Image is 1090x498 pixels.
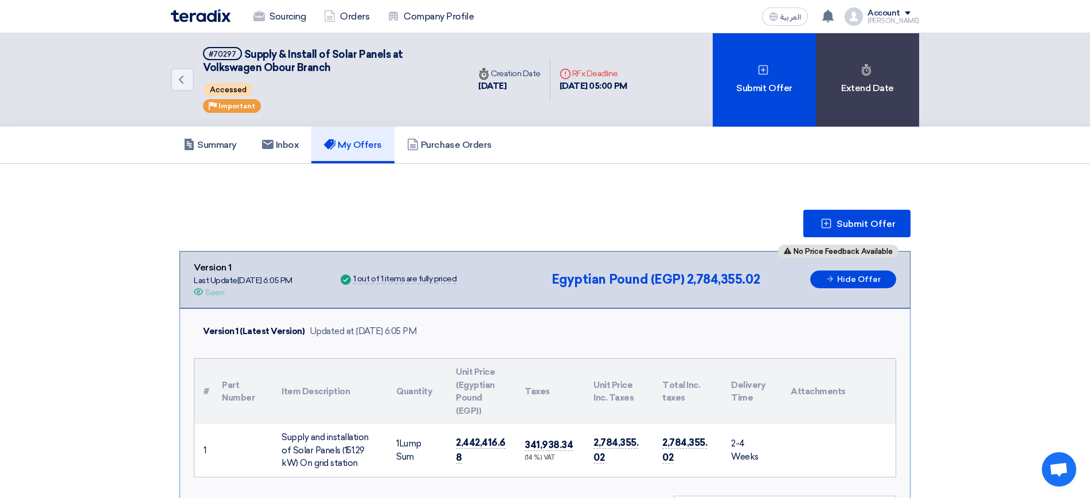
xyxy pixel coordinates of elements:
th: Part Number [213,359,272,424]
div: [DATE] [478,80,541,93]
div: [DATE] 05:00 PM [560,80,627,93]
span: Submit Offer [837,219,896,229]
span: 1 [396,438,399,449]
td: 1 [194,424,213,477]
a: Orders [315,4,378,29]
a: My Offers [311,127,394,163]
th: # [194,359,213,424]
td: Lump Sum [387,424,447,477]
span: Supply & Install of Solar Panels at Volkswagen Obour Branch [203,48,403,74]
span: العربية [780,13,801,21]
th: Attachments [782,359,896,424]
div: #70297 [209,50,236,58]
div: Last Update [DATE] 6:05 PM [194,275,292,287]
div: Creation Date [478,68,541,80]
div: Version 1 (Latest Version) [203,325,305,338]
div: 1 out of 1 items are fully priced [353,275,456,284]
h5: Summary [183,139,237,151]
a: Open chat [1042,452,1076,487]
div: Updated at [DATE] 6:05 PM [310,325,417,338]
th: Item Description [272,359,387,424]
div: Account [868,9,900,18]
span: 2,784,355.02 [662,437,707,464]
button: Hide Offer [810,270,896,288]
th: Quantity [387,359,447,424]
div: [PERSON_NAME] [868,18,919,24]
td: 2-4 Weeks [722,424,782,477]
div: Seen [205,287,224,299]
div: RFx Deadline [560,68,627,80]
h5: Supply & Install of Solar Panels at Volkswagen Obour Branch [203,47,455,75]
button: العربية [762,7,808,26]
div: Version 1 [194,261,292,275]
span: Accessed [204,83,252,96]
th: Unit Price (Egyptian Pound (EGP)) [447,359,515,424]
h5: Purchase Orders [407,139,492,151]
h5: Inbox [262,139,299,151]
span: Egyptian Pound (EGP) [552,272,684,287]
div: Supply and installation of Solar Panels (151.29 kW) On grid station [282,431,378,470]
a: Company Profile [378,4,483,29]
span: 2,784,355.02 [687,272,760,287]
span: No Price Feedback Available [794,248,893,255]
h5: My Offers [324,139,382,151]
th: Taxes [515,359,584,424]
span: 2,784,355.02 [593,437,638,464]
a: Sourcing [244,4,315,29]
a: Inbox [249,127,312,163]
th: Unit Price Inc. Taxes [584,359,653,424]
a: Purchase Orders [394,127,505,163]
span: Important [218,102,255,110]
div: (14 %) VAT [525,453,575,463]
img: Teradix logo [171,9,230,22]
a: Summary [171,127,249,163]
button: Submit Offer [803,210,911,237]
span: 2,442,416.68 [456,437,506,464]
img: profile_test.png [845,7,863,26]
th: Delivery Time [722,359,782,424]
th: Total Inc. taxes [653,359,722,424]
div: Extend Date [816,33,919,127]
span: 341,938.34 [525,439,573,451]
div: Submit Offer [713,33,816,127]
